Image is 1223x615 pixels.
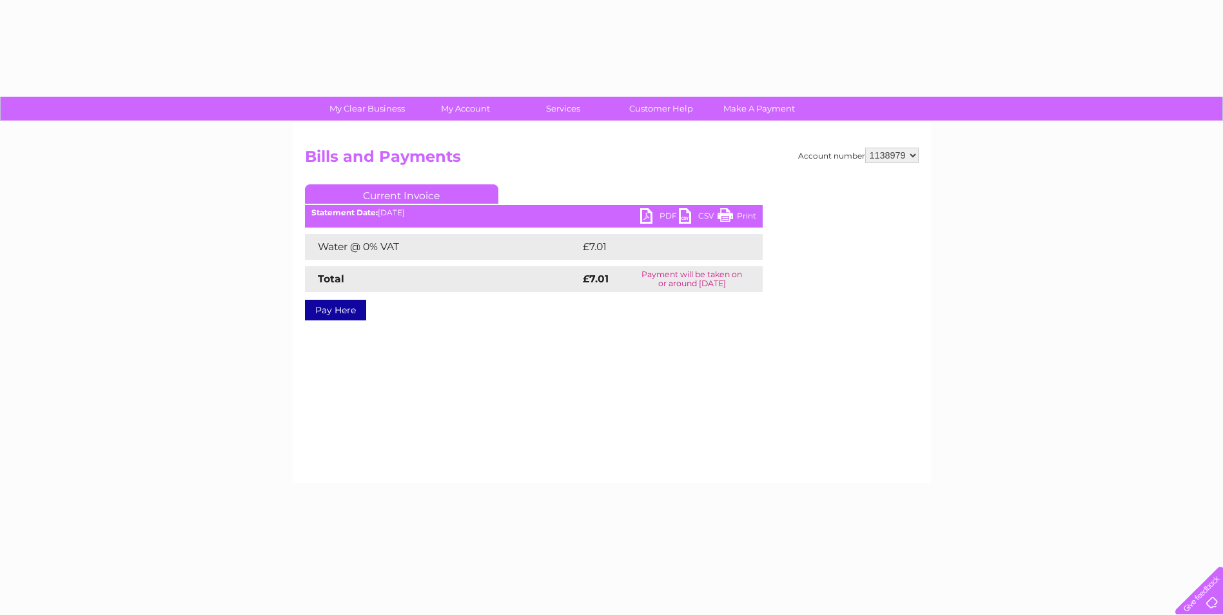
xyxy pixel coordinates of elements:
strong: Total [318,273,344,285]
b: Statement Date: [311,208,378,217]
div: [DATE] [305,208,763,217]
a: CSV [679,208,718,227]
a: Customer Help [608,97,714,121]
div: Account number [798,148,919,163]
a: Make A Payment [706,97,812,121]
h2: Bills and Payments [305,148,919,172]
a: Current Invoice [305,184,498,204]
a: PDF [640,208,679,227]
strong: £7.01 [583,273,609,285]
a: My Account [412,97,518,121]
td: Water @ 0% VAT [305,234,580,260]
a: My Clear Business [314,97,420,121]
a: Services [510,97,616,121]
td: Payment will be taken on or around [DATE] [621,266,762,292]
td: £7.01 [580,234,730,260]
a: Print [718,208,756,227]
a: Pay Here [305,300,366,320]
